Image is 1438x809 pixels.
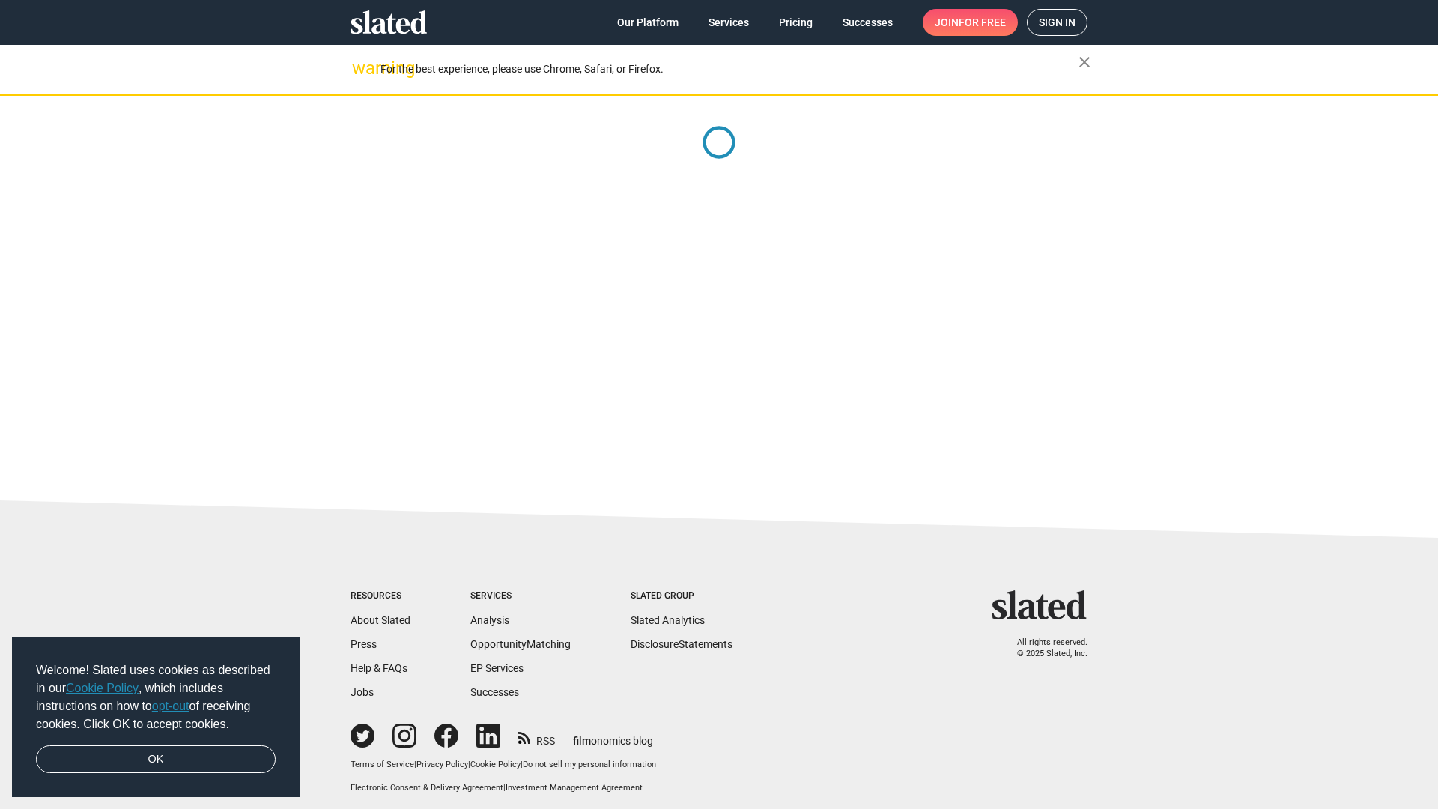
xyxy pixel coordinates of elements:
[709,9,749,36] span: Services
[470,590,571,602] div: Services
[697,9,761,36] a: Services
[521,760,523,769] span: |
[631,590,732,602] div: Slated Group
[152,700,189,712] a: opt-out
[351,662,407,674] a: Help & FAQs
[573,722,653,748] a: filmonomics blog
[1027,9,1087,36] a: Sign in
[767,9,825,36] a: Pricing
[66,682,139,694] a: Cookie Policy
[416,760,468,769] a: Privacy Policy
[351,760,414,769] a: Terms of Service
[470,760,521,769] a: Cookie Policy
[351,638,377,650] a: Press
[617,9,679,36] span: Our Platform
[36,745,276,774] a: dismiss cookie message
[923,9,1018,36] a: Joinfor free
[573,735,591,747] span: film
[1076,53,1093,71] mat-icon: close
[779,9,813,36] span: Pricing
[1001,637,1087,659] p: All rights reserved. © 2025 Slated, Inc.
[1039,10,1076,35] span: Sign in
[470,662,524,674] a: EP Services
[470,614,509,626] a: Analysis
[380,59,1078,79] div: For the best experience, please use Chrome, Safari, or Firefox.
[351,614,410,626] a: About Slated
[506,783,643,793] a: Investment Management Agreement
[631,614,705,626] a: Slated Analytics
[605,9,691,36] a: Our Platform
[351,590,410,602] div: Resources
[414,760,416,769] span: |
[12,637,300,798] div: cookieconsent
[831,9,905,36] a: Successes
[959,9,1006,36] span: for free
[468,760,470,769] span: |
[843,9,893,36] span: Successes
[470,686,519,698] a: Successes
[523,760,656,771] button: Do not sell my personal information
[351,783,503,793] a: Electronic Consent & Delivery Agreement
[518,725,555,748] a: RSS
[503,783,506,793] span: |
[935,9,1006,36] span: Join
[352,59,370,77] mat-icon: warning
[351,686,374,698] a: Jobs
[631,638,732,650] a: DisclosureStatements
[470,638,571,650] a: OpportunityMatching
[36,661,276,733] span: Welcome! Slated uses cookies as described in our , which includes instructions on how to of recei...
